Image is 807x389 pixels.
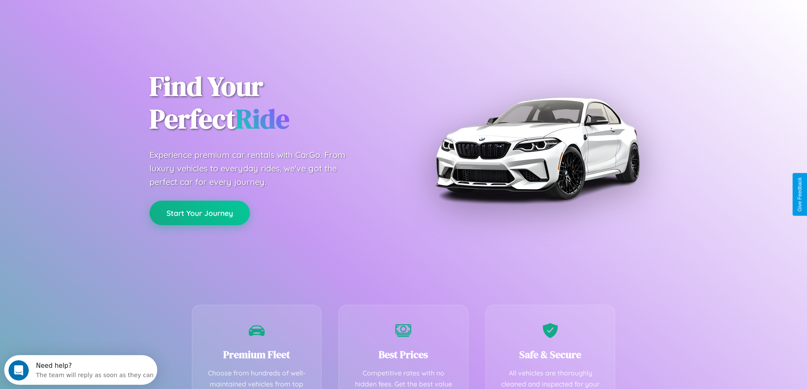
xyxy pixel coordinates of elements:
div: Give Feedback [797,177,803,212]
div: The team will reply as soon as they can [32,14,150,23]
span: Ride [236,100,289,137]
h1: Find Your Perfect [150,70,391,135]
h3: Best Prices [352,348,455,361]
div: Need help? [32,7,150,14]
iframe: Intercom live chat [8,360,29,381]
iframe: Intercom live chat discovery launcher [4,355,157,385]
div: Open Intercom Messenger [3,3,158,27]
h3: Safe & Secure [499,348,602,361]
img: Premium BMW car rental vehicle [431,42,643,254]
p: Experience premium car rentals with CarGo. From luxury vehicles to everyday rides, we've got the ... [150,148,361,189]
h3: Premium Fleet [205,348,309,361]
button: Start Your Journey [150,201,250,225]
